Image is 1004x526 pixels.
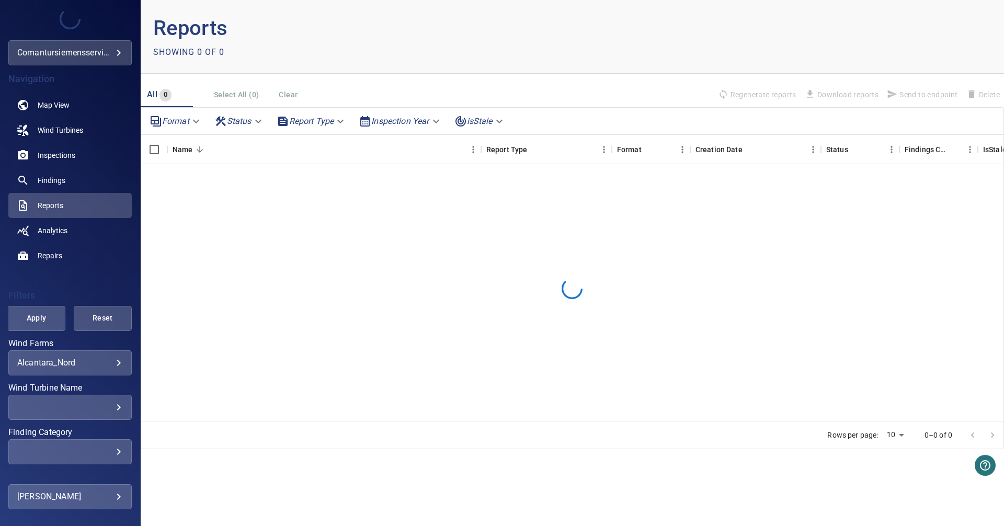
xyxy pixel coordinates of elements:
[481,135,612,164] div: Report Type
[74,306,132,331] button: Reset
[38,125,83,135] span: Wind Turbines
[153,13,573,44] p: Reports
[8,93,132,118] a: map noActive
[883,427,908,442] div: 10
[8,439,132,464] div: Finding Category
[38,175,65,186] span: Findings
[8,290,132,301] h4: Filters
[167,135,481,164] div: Name
[8,243,132,268] a: repairs noActive
[467,116,493,126] em: isStale
[173,135,193,164] div: Name
[38,250,62,261] span: Repairs
[8,428,132,437] label: Finding Category
[465,142,481,157] button: Menu
[17,358,123,368] div: Alcantara_Nord
[145,112,206,130] div: Format
[963,427,1002,443] nav: pagination navigation
[355,112,446,130] div: Inspection Year
[8,339,132,348] label: Wind Farms
[8,350,132,375] div: Wind Farms
[8,384,132,392] label: Wind Turbine Name
[371,116,429,126] em: Inspection Year
[8,143,132,168] a: inspections noActive
[147,89,157,99] span: All
[743,142,757,157] button: Sort
[8,218,132,243] a: analytics noActive
[87,312,119,325] span: Reset
[612,135,690,164] div: Format
[7,306,65,331] button: Apply
[8,168,132,193] a: findings noActive
[821,135,899,164] div: Status
[642,142,656,157] button: Sort
[596,142,612,157] button: Menu
[675,142,690,157] button: Menu
[38,100,70,110] span: Map View
[210,112,268,130] div: Status
[38,200,63,211] span: Reports
[192,142,207,157] button: Sort
[617,135,642,164] div: Format
[289,116,334,126] em: Report Type
[690,135,821,164] div: Creation Date
[486,135,528,164] div: Report Type
[925,430,952,440] p: 0–0 of 0
[38,225,67,236] span: Analytics
[8,40,132,65] div: comantursiemensserviceitaly
[695,135,743,164] div: Creation Date
[948,142,962,157] button: Sort
[848,142,863,157] button: Sort
[827,430,878,440] p: Rows per page:
[162,116,189,126] em: Format
[8,395,132,420] div: Wind Turbine Name
[962,142,978,157] button: Menu
[884,142,899,157] button: Menu
[899,135,978,164] div: Findings Count
[8,118,132,143] a: windturbines noActive
[805,142,821,157] button: Menu
[8,74,132,84] h4: Navigation
[450,112,509,130] div: isStale
[159,89,172,101] span: 0
[153,46,224,59] p: Showing 0 of 0
[272,112,351,130] div: Report Type
[905,135,948,164] div: Findings Count
[38,150,75,161] span: Inspections
[527,142,542,157] button: Sort
[17,488,123,505] div: [PERSON_NAME]
[17,44,123,61] div: comantursiemensserviceitaly
[8,193,132,218] a: reports active
[20,312,52,325] span: Apply
[826,135,848,164] div: Status
[227,116,252,126] em: Status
